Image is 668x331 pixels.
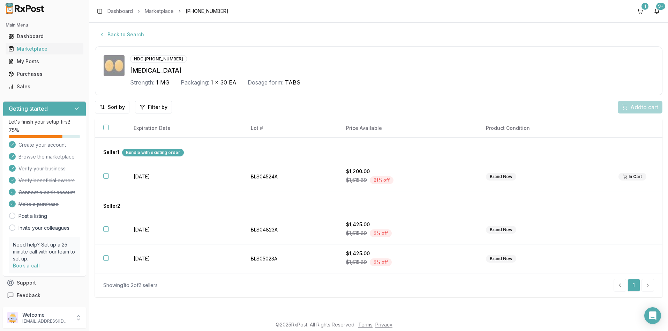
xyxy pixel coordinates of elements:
[104,55,125,76] img: Rexulti 1 MG TABS
[181,78,209,87] div: Packaging:
[6,30,83,43] a: Dashboard
[3,277,86,289] button: Support
[486,255,516,263] div: Brand New
[108,104,125,111] span: Sort by
[6,80,83,93] a: Sales
[346,177,367,184] span: $1,515.69
[478,119,610,138] th: Product Condition
[130,66,654,75] div: [MEDICAL_DATA]
[9,104,48,113] h3: Getting started
[375,322,392,328] a: Privacy
[3,289,86,302] button: Feedback
[248,78,284,87] div: Dosage form:
[3,43,86,54] button: Marketplace
[18,189,75,196] span: Connect a bank account
[18,165,66,172] span: Verify your business
[18,201,59,208] span: Make a purchase
[370,176,393,184] div: 21 % off
[285,78,300,87] span: TABS
[9,127,19,134] span: 75 %
[8,71,81,78] div: Purchases
[8,45,81,52] div: Marketplace
[346,230,367,237] span: $1,515.69
[635,6,646,17] button: 1
[17,292,40,299] span: Feedback
[656,3,665,10] div: 9+
[186,8,228,15] span: [PHONE_NUMBER]
[242,244,338,273] td: BLS05023A
[3,31,86,42] button: Dashboard
[6,43,83,55] a: Marketplace
[125,162,242,191] td: [DATE]
[22,311,71,318] p: Welcome
[346,221,469,228] div: $1,425.00
[130,78,155,87] div: Strength:
[242,215,338,244] td: BLS04823A
[242,119,338,138] th: Lot #
[651,6,662,17] button: 9+
[358,322,373,328] a: Terms
[3,68,86,80] button: Purchases
[13,241,76,262] p: Need help? Set up a 25 minute call with our team to set up.
[145,8,174,15] a: Marketplace
[618,173,646,181] div: In Cart
[125,215,242,244] td: [DATE]
[135,101,172,113] button: Filter by
[242,162,338,191] td: BLS04524A
[18,141,66,148] span: Create your account
[156,78,170,87] span: 1 MG
[107,8,228,15] nav: breadcrumb
[614,279,654,292] nav: pagination
[3,3,47,14] img: RxPost Logo
[13,263,40,269] a: Book a call
[644,307,661,324] div: Open Intercom Messenger
[22,318,71,324] p: [EMAIL_ADDRESS][DOMAIN_NAME]
[8,33,81,40] div: Dashboard
[103,203,120,209] span: Seller 2
[125,244,242,273] td: [DATE]
[370,258,392,266] div: 6 % off
[95,28,148,41] button: Back to Search
[3,56,86,67] button: My Posts
[338,119,478,138] th: Price Available
[641,3,648,10] div: 1
[628,279,640,292] a: 1
[370,229,392,237] div: 6 % off
[6,68,83,80] a: Purchases
[18,225,69,231] a: Invite your colleagues
[18,153,75,160] span: Browse the marketplace
[125,119,242,138] th: Expiration Date
[18,177,75,184] span: Verify beneficial owners
[6,55,83,68] a: My Posts
[6,22,83,28] h2: Main Menu
[18,213,47,220] a: Post a listing
[346,168,469,175] div: $1,200.00
[148,104,167,111] span: Filter by
[103,282,158,289] div: Showing 1 to 2 of 2 sellers
[130,55,187,63] div: NDC: [PHONE_NUMBER]
[122,149,184,156] div: Bundle with existing order
[3,81,86,92] button: Sales
[8,83,81,90] div: Sales
[9,118,80,125] p: Let's finish your setup first!
[107,8,133,15] a: Dashboard
[7,312,18,323] img: User avatar
[486,226,516,234] div: Brand New
[346,259,367,266] span: $1,515.69
[486,173,516,181] div: Brand New
[103,149,119,156] span: Seller 1
[8,58,81,65] div: My Posts
[211,78,237,87] span: 1 x 30 EA
[95,101,129,113] button: Sort by
[346,250,469,257] div: $1,425.00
